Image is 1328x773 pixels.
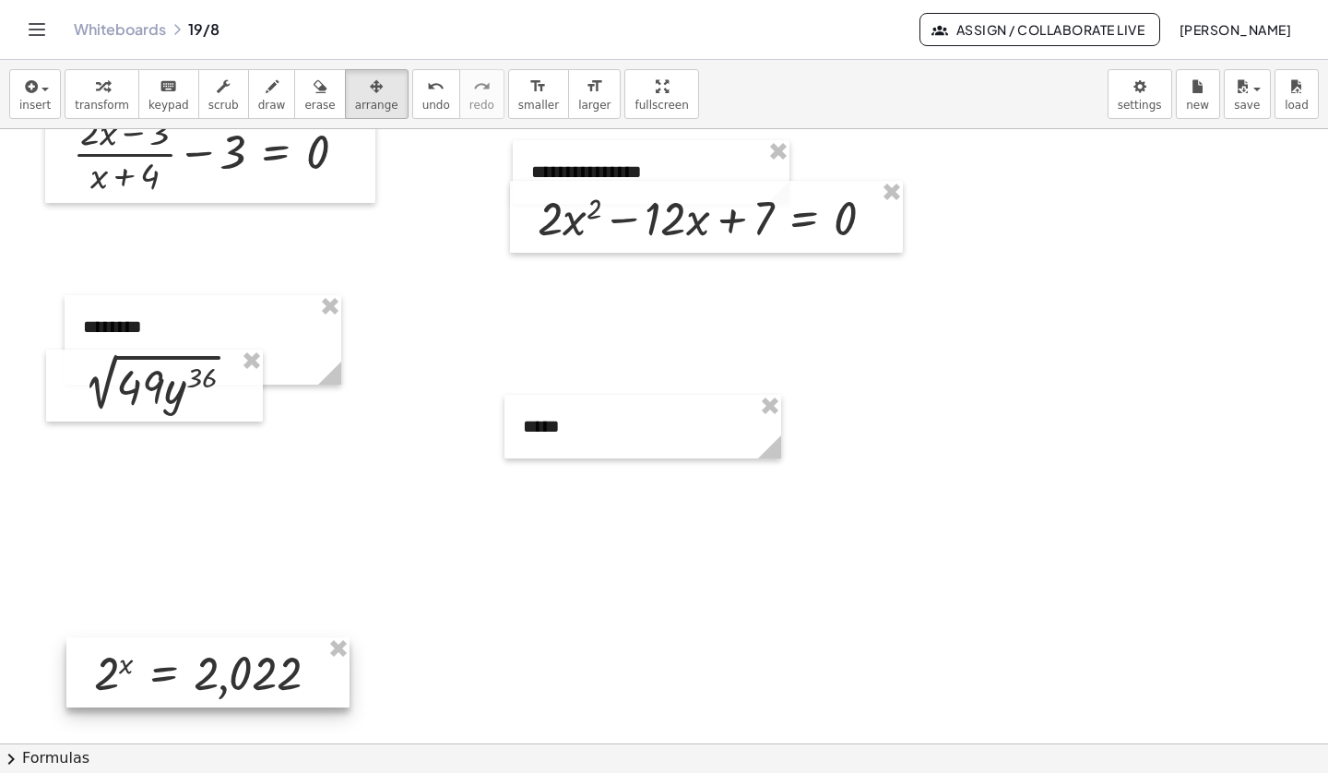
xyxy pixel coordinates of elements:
[148,99,189,112] span: keypad
[919,13,1160,46] button: Assign / Collaborate Live
[304,99,335,112] span: erase
[345,69,409,119] button: arrange
[1285,99,1309,112] span: load
[74,20,166,39] a: Whiteboards
[75,99,129,112] span: transform
[935,21,1144,38] span: Assign / Collaborate Live
[1179,21,1291,38] span: [PERSON_NAME]
[258,99,286,112] span: draw
[412,69,460,119] button: undoundo
[1118,99,1162,112] span: settings
[473,76,491,98] i: redo
[624,69,698,119] button: fullscreen
[1186,99,1209,112] span: new
[508,69,569,119] button: format_sizesmaller
[1234,99,1260,112] span: save
[586,76,603,98] i: format_size
[294,69,345,119] button: erase
[1108,69,1172,119] button: settings
[9,69,61,119] button: insert
[1164,13,1306,46] button: [PERSON_NAME]
[138,69,199,119] button: keyboardkeypad
[459,69,504,119] button: redoredo
[422,99,450,112] span: undo
[355,99,398,112] span: arrange
[198,69,249,119] button: scrub
[160,76,177,98] i: keyboard
[22,15,52,44] button: Toggle navigation
[469,99,494,112] span: redo
[65,69,139,119] button: transform
[568,69,621,119] button: format_sizelarger
[208,99,239,112] span: scrub
[1224,69,1271,119] button: save
[578,99,611,112] span: larger
[1275,69,1319,119] button: load
[1176,69,1220,119] button: new
[427,76,445,98] i: undo
[529,76,547,98] i: format_size
[248,69,296,119] button: draw
[634,99,688,112] span: fullscreen
[19,99,51,112] span: insert
[518,99,559,112] span: smaller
